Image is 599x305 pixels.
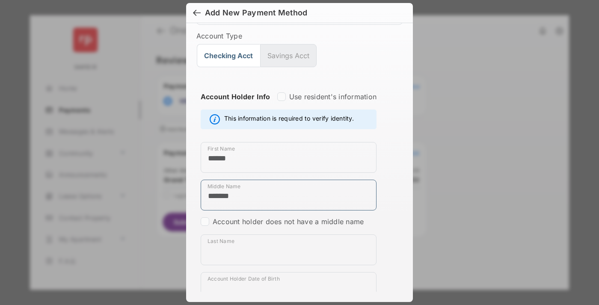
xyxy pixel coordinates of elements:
[260,44,317,67] button: Savings Acct
[197,44,260,67] button: Checking Acct
[224,114,354,124] span: This information is required to verify identity.
[289,92,377,101] label: Use resident's information
[213,217,364,226] label: Account holder does not have a middle name
[201,92,270,116] strong: Account Holder Info
[205,8,307,18] div: Add New Payment Method
[196,32,403,40] label: Account Type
